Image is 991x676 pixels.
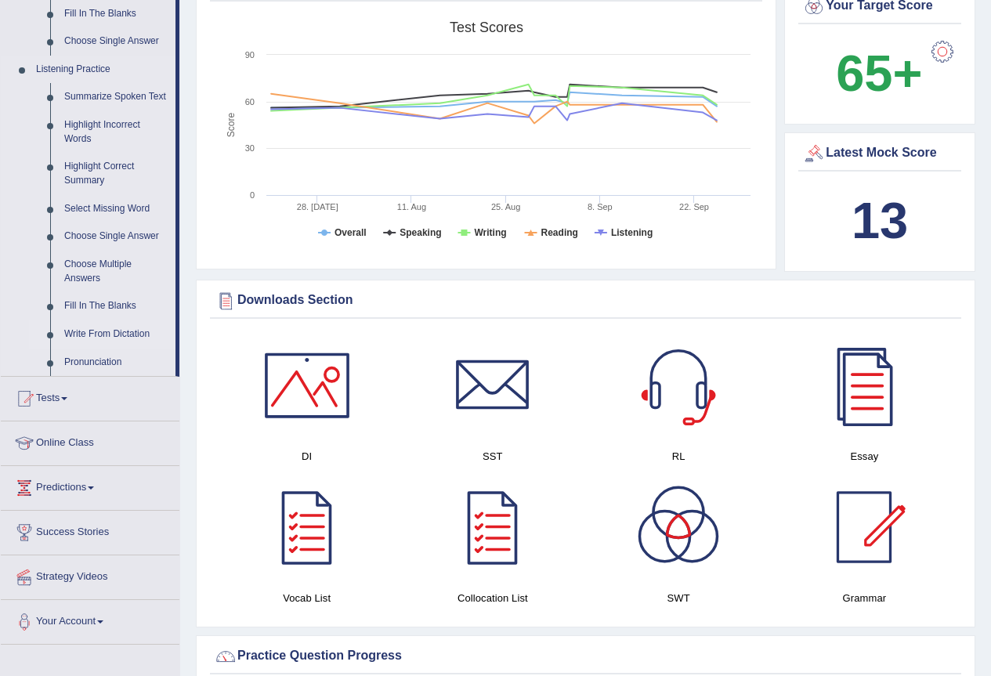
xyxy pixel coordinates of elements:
[57,111,175,153] a: Highlight Incorrect Words
[541,227,578,238] tspan: Reading
[57,195,175,223] a: Select Missing Word
[222,448,392,465] h4: DI
[214,645,957,668] div: Practice Question Progress
[245,50,255,60] text: 90
[1,421,179,461] a: Online Class
[57,153,175,194] a: Highlight Correct Summary
[57,83,175,111] a: Summarize Spoken Text
[245,143,255,153] text: 30
[779,590,949,606] h4: Grammar
[29,56,175,84] a: Listening Practice
[250,190,255,200] text: 0
[836,45,922,102] b: 65+
[611,227,653,238] tspan: Listening
[679,202,709,211] tspan: 22. Sep
[297,202,338,211] tspan: 28. [DATE]
[407,448,577,465] h4: SST
[1,466,179,505] a: Predictions
[226,113,237,138] tspan: Score
[852,192,908,249] b: 13
[407,590,577,606] h4: Collocation List
[214,289,957,313] div: Downloads Section
[397,202,426,211] tspan: 11. Aug
[588,202,613,211] tspan: 8. Sep
[802,142,957,165] div: Latest Mock Score
[245,97,255,107] text: 60
[450,20,523,35] tspan: Test scores
[57,222,175,251] a: Choose Single Answer
[400,227,441,238] tspan: Speaking
[57,251,175,292] a: Choose Multiple Answers
[491,202,520,211] tspan: 25. Aug
[1,511,179,550] a: Success Stories
[1,377,179,416] a: Tests
[594,590,764,606] h4: SWT
[222,590,392,606] h4: Vocab List
[57,349,175,377] a: Pronunciation
[57,27,175,56] a: Choose Single Answer
[335,227,367,238] tspan: Overall
[594,448,764,465] h4: RL
[1,555,179,595] a: Strategy Videos
[1,600,179,639] a: Your Account
[57,320,175,349] a: Write From Dictation
[779,448,949,465] h4: Essay
[474,227,506,238] tspan: Writing
[57,292,175,320] a: Fill In The Blanks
